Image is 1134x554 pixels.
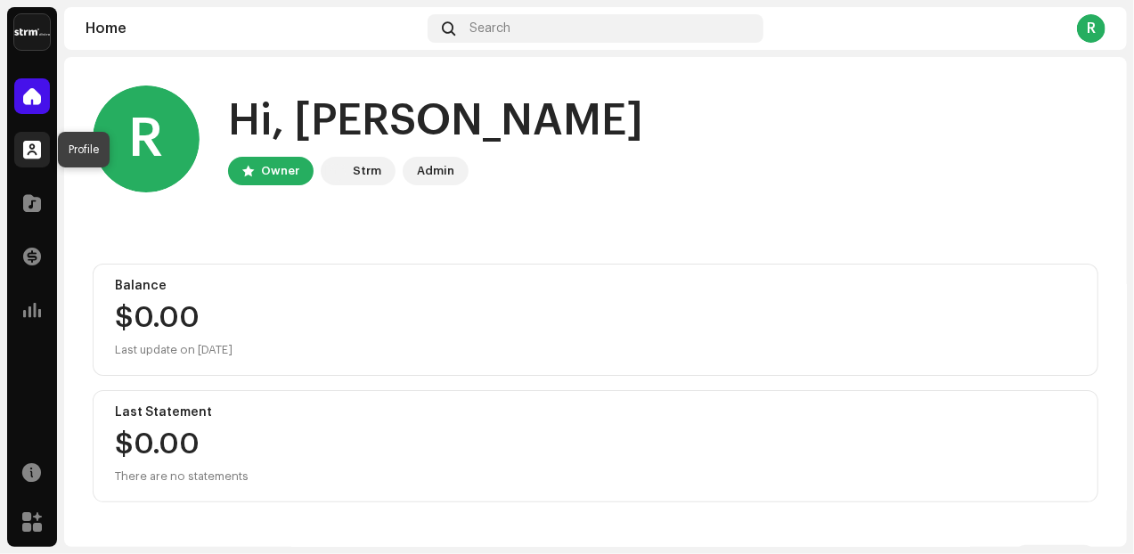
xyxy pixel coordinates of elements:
[115,405,1076,420] div: Last Statement
[115,466,249,487] div: There are no statements
[324,160,346,182] img: 408b884b-546b-4518-8448-1008f9c76b02
[86,21,420,36] div: Home
[228,93,643,150] div: Hi, [PERSON_NAME]
[261,160,299,182] div: Owner
[93,86,200,192] div: R
[93,264,1098,376] re-o-card-value: Balance
[469,21,510,36] span: Search
[115,279,1076,293] div: Balance
[1077,14,1105,43] div: R
[93,390,1098,502] re-o-card-value: Last Statement
[353,160,381,182] div: Strm
[14,14,50,50] img: 408b884b-546b-4518-8448-1008f9c76b02
[115,339,1076,361] div: Last update on [DATE]
[417,160,454,182] div: Admin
